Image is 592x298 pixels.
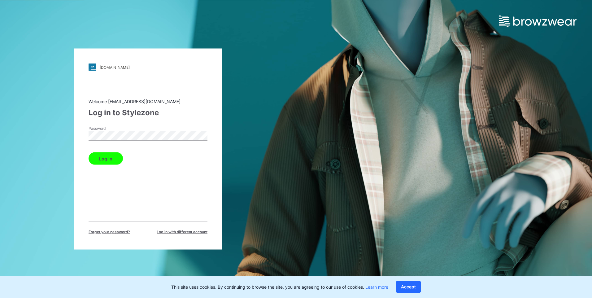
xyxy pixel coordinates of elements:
label: Password [89,126,132,131]
img: browzwear-logo.e42bd6dac1945053ebaf764b6aa21510.svg [499,15,577,27]
div: Welcome [EMAIL_ADDRESS][DOMAIN_NAME] [89,98,207,105]
div: Log in to Stylezone [89,107,207,118]
p: This site uses cookies. By continuing to browse the site, you are agreeing to our use of cookies. [171,284,388,290]
span: Forget your password? [89,229,130,235]
img: stylezone-logo.562084cfcfab977791bfbf7441f1a819.svg [89,64,96,71]
span: Log in with different account [157,229,207,235]
button: Accept [396,281,421,293]
div: [DOMAIN_NAME] [100,65,130,69]
a: Learn more [365,284,388,290]
button: Log in [89,152,123,165]
a: [DOMAIN_NAME] [89,64,207,71]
